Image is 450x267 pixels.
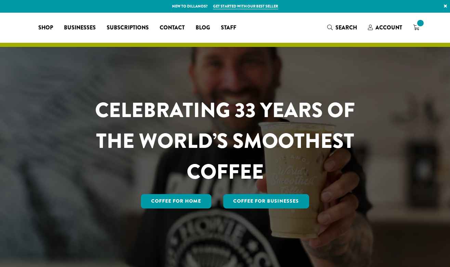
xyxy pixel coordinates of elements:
span: Staff [221,24,236,32]
span: Account [375,24,402,31]
a: Coffee For Businesses [223,194,309,208]
span: Shop [38,24,53,32]
a: Search [322,22,362,33]
span: Subscriptions [107,24,149,32]
a: Staff [215,22,242,33]
h1: CELEBRATING 33 YEARS OF THE WORLD’S SMOOTHEST COFFEE [75,95,375,187]
a: Get started with our best seller [213,3,278,9]
span: Blog [196,24,210,32]
span: Businesses [64,24,96,32]
a: Shop [33,22,58,33]
a: Coffee for Home [141,194,211,208]
span: Search [335,24,357,31]
span: Contact [160,24,185,32]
